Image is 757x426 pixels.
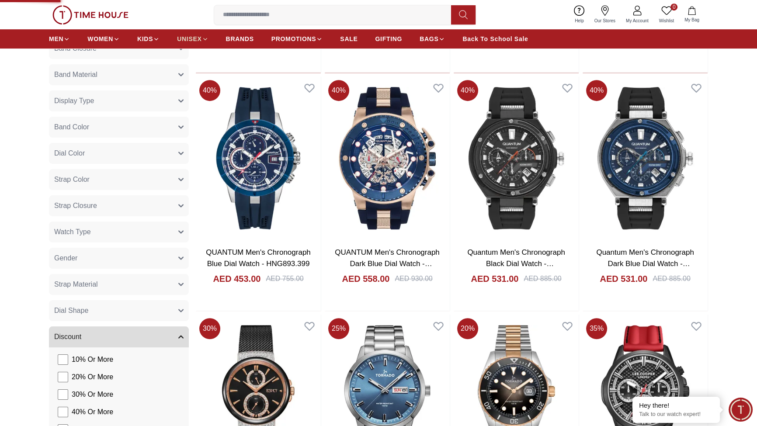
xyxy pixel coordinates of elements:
[226,31,254,47] a: BRANDS
[375,31,402,47] a: GIFTING
[471,273,518,285] h4: AED 531.00
[681,17,703,23] span: My Bag
[342,273,389,285] h4: AED 558.00
[72,372,113,382] span: 20 % Or More
[177,35,201,43] span: UNISEX
[395,274,432,284] div: AED 930.00
[524,274,561,284] div: AED 885.00
[58,372,68,382] input: 20% Or More
[467,248,565,279] a: Quantum Men's Chronograph Black Dial Watch - HNG1010.651
[328,80,349,101] span: 40 %
[622,17,652,24] span: My Account
[586,80,607,101] span: 40 %
[462,35,528,43] span: Back To School Sale
[569,3,589,26] a: Help
[72,407,113,417] span: 40 % Or More
[58,354,68,365] input: 10% Or More
[600,273,647,285] h4: AED 531.00
[679,4,705,25] button: My Bag
[335,248,439,279] a: QUANTUM Men's Chronograph Dark Blue Dial Watch - HNG535.999
[420,31,445,47] a: BAGS
[340,35,358,43] span: SALE
[596,248,694,279] a: Quantum Men's Chronograph Dark Blue Dial Watch - HNG1010.391
[177,31,208,47] a: UNISEX
[462,31,528,47] a: Back To School Sale
[87,31,120,47] a: WOMEN
[72,389,113,400] span: 30 % Or More
[49,143,189,164] button: Dial Color
[49,195,189,216] button: Strap Closure
[54,122,89,132] span: Band Color
[49,117,189,138] button: Band Color
[54,253,77,263] span: Gender
[206,248,310,268] a: QUANTUM Men's Chronograph Blue Dial Watch - HNG893.399
[454,76,579,240] img: Quantum Men's Chronograph Black Dial Watch - HNG1010.651
[589,3,621,26] a: Our Stores
[54,332,81,342] span: Discount
[49,64,189,85] button: Band Material
[54,69,97,80] span: Band Material
[54,279,98,290] span: Strap Material
[457,318,478,339] span: 20 %
[271,31,323,47] a: PROMOTIONS
[199,80,220,101] span: 40 %
[49,248,189,269] button: Gender
[213,273,260,285] h4: AED 453.00
[137,35,153,43] span: KIDS
[54,96,94,106] span: Display Type
[58,389,68,400] input: 30% Or More
[49,90,189,111] button: Display Type
[49,31,70,47] a: MEN
[639,411,713,418] p: Talk to our watch expert!
[58,407,68,417] input: 40% Or More
[571,17,587,24] span: Help
[49,326,189,347] button: Discount
[49,222,189,242] button: Watch Type
[591,17,619,24] span: Our Stores
[420,35,438,43] span: BAGS
[328,318,349,339] span: 25 %
[137,31,160,47] a: KIDS
[639,401,713,410] div: Hey there!
[586,318,607,339] span: 35 %
[271,35,316,43] span: PROMOTIONS
[325,76,450,240] img: QUANTUM Men's Chronograph Dark Blue Dial Watch - HNG535.999
[72,354,113,365] span: 10 % Or More
[583,76,708,240] img: Quantum Men's Chronograph Dark Blue Dial Watch - HNG1010.391
[457,80,478,101] span: 40 %
[656,17,677,24] span: Wishlist
[49,300,189,321] button: Dial Shape
[199,318,220,339] span: 30 %
[87,35,113,43] span: WOMEN
[49,274,189,295] button: Strap Material
[654,3,679,26] a: 0Wishlist
[266,274,303,284] div: AED 755.00
[54,174,90,185] span: Strap Color
[54,227,91,237] span: Watch Type
[375,35,402,43] span: GIFTING
[340,31,358,47] a: SALE
[670,3,677,10] span: 0
[52,5,128,24] img: ...
[226,35,254,43] span: BRANDS
[54,201,97,211] span: Strap Closure
[54,148,85,159] span: Dial Color
[729,398,753,422] div: Chat Widget
[196,76,321,240] img: QUANTUM Men's Chronograph Blue Dial Watch - HNG893.399
[49,169,189,190] button: Strap Color
[49,35,63,43] span: MEN
[653,274,690,284] div: AED 885.00
[54,305,88,316] span: Dial Shape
